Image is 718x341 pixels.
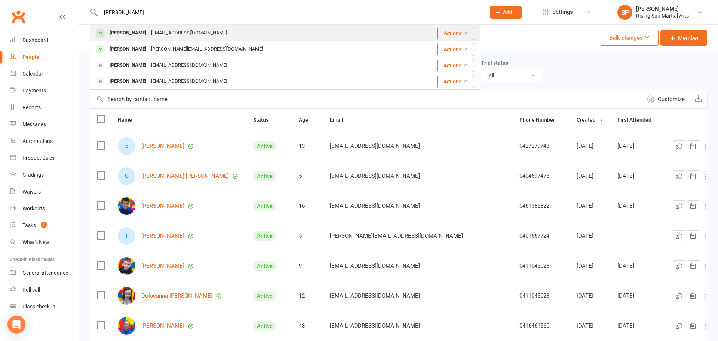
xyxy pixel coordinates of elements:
div: Messages [22,121,46,127]
a: [PERSON_NAME] [141,263,184,269]
span: [EMAIL_ADDRESS][DOMAIN_NAME] [330,139,420,153]
button: Customize [642,90,690,108]
div: Active [253,141,276,151]
span: First Attended [617,117,660,123]
a: Tasks 1 [10,217,79,234]
div: Automations [22,138,53,144]
div: 0411045023 [519,263,563,269]
div: 0416461560 [519,323,563,329]
div: Active [253,231,276,241]
span: [EMAIL_ADDRESS][DOMAIN_NAME] [330,289,420,303]
div: [EMAIL_ADDRESS][DOMAIN_NAME] [149,60,229,71]
div: Ethan [118,137,135,155]
input: Search by contact name [90,90,642,108]
div: [DATE] [577,323,604,329]
a: Product Sales [10,150,79,167]
div: Tasks [22,222,36,228]
div: [DATE] [577,233,604,239]
div: Active [253,201,276,211]
div: Open Intercom Messenger [7,316,25,334]
div: Rising Sun Martial Arts [636,12,689,19]
button: Phone Number [519,115,563,124]
div: [DATE] [617,293,660,299]
div: 9 [299,263,316,269]
div: 12 [299,293,316,299]
div: [PERSON_NAME] [107,60,149,71]
div: Gradings [22,172,44,178]
span: [EMAIL_ADDRESS][DOMAIN_NAME] [330,199,420,213]
button: Bulk changes [601,30,659,46]
span: [PERSON_NAME][EMAIL_ADDRESS][DOMAIN_NAME] [330,229,463,243]
div: [DATE] [617,263,660,269]
div: SP [617,5,632,20]
div: Roll call [22,287,40,293]
div: [EMAIL_ADDRESS][DOMAIN_NAME] [149,76,229,87]
button: Created [577,115,604,124]
a: Class kiosk mode [10,298,79,315]
div: General attendance [22,270,68,276]
a: Reports [10,99,79,116]
span: Phone Number [519,117,563,123]
div: [PERSON_NAME] [107,76,149,87]
a: [PERSON_NAME] [141,233,184,239]
div: [DATE] [617,323,660,329]
a: People [10,49,79,66]
div: [PERSON_NAME] [107,44,149,55]
div: Class check-in [22,304,55,310]
div: 0427279743 [519,143,563,149]
div: 0411045023 [519,293,563,299]
span: Member [678,33,699,42]
div: [DATE] [577,143,604,149]
a: Member [660,30,707,46]
a: Gradings [10,167,79,183]
a: General attendance kiosk mode [10,265,79,281]
a: Messages [10,116,79,133]
a: [PERSON_NAME] [141,323,184,329]
span: [EMAIL_ADDRESS][DOMAIN_NAME] [330,319,420,333]
button: Actions [437,59,474,72]
div: [DATE] [577,203,604,209]
div: 5 [299,173,316,179]
button: Add [490,6,522,19]
button: Name [118,115,140,124]
a: Payments [10,82,79,99]
span: Settings [552,4,573,21]
div: [DATE] [617,143,660,149]
div: Active [253,171,276,181]
a: Automations [10,133,79,150]
img: Shahab [118,197,135,215]
div: 0401667724 [519,233,563,239]
div: 0461386322 [519,203,563,209]
span: Customize [658,95,685,104]
span: 1 [41,222,47,228]
button: Age [299,115,316,124]
div: Chadd Gabrien [118,167,135,185]
div: [DATE] [617,203,660,209]
span: Status [253,117,277,123]
span: Email [330,117,352,123]
button: Actions [437,27,474,40]
img: Shane [118,317,135,335]
div: [DATE] [577,293,604,299]
div: Dashboard [22,37,48,43]
div: Reports [22,104,41,110]
div: 43 [299,323,316,329]
button: Status [253,115,277,124]
label: Trial status [481,60,508,66]
div: 16 [299,203,316,209]
div: [DATE] [617,173,660,179]
span: Age [299,117,316,123]
div: Tane [118,227,135,245]
a: [PERSON_NAME] [PERSON_NAME] [141,173,229,179]
a: Calendar [10,66,79,82]
div: What's New [22,239,49,245]
a: Dolceanna [PERSON_NAME] [141,293,212,299]
div: [PERSON_NAME] [107,28,149,39]
a: Waivers [10,183,79,200]
div: [DATE] [577,263,604,269]
div: Product Sales [22,155,55,161]
div: People [22,54,39,60]
div: Payments [22,88,46,94]
span: Name [118,117,140,123]
div: Calendar [22,71,43,77]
